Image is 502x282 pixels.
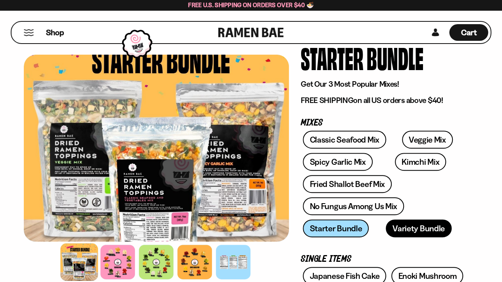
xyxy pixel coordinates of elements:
[303,131,386,149] a: Classic Seafood Mix
[301,43,364,72] div: Starter
[23,29,34,36] button: Mobile Menu Trigger
[301,95,353,105] strong: FREE SHIPPING
[461,28,477,37] span: Cart
[301,79,466,89] p: Get Our 3 Most Popular Mixes!
[303,153,372,171] a: Spicy Garlic Mix
[303,197,404,215] a: No Fungus Among Us Mix
[367,43,423,72] div: Bundle
[46,24,64,41] a: Shop
[301,95,466,105] p: on all US orders above $40!
[303,175,391,193] a: Fried Shallot Beef Mix
[402,131,453,149] a: Veggie Mix
[449,22,488,43] div: Cart
[301,255,466,263] p: Single Items
[46,27,64,38] span: Shop
[301,119,466,127] p: Mixes
[386,219,452,237] a: Variety Bundle
[188,1,314,9] span: Free U.S. Shipping on Orders over $40 🍜
[395,153,446,171] a: Kimchi Mix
